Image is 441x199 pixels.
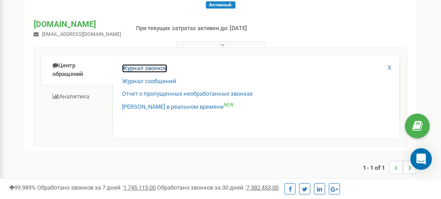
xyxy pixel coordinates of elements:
[206,1,236,9] span: Активный
[122,90,253,98] a: Отчет о пропущенных необработанных звонках
[42,31,121,37] span: [EMAIL_ADDRESS][DOMAIN_NAME]
[34,18,121,30] p: [DOMAIN_NAME]
[41,86,113,108] a: Аналитика
[122,103,234,111] a: [PERSON_NAME] в реальном времениNEW
[123,184,156,191] u: 1 745 115,00
[41,55,113,85] a: Центр обращений
[388,64,391,72] a: X
[136,24,247,33] p: При текущих затратах активен до: [DATE]
[410,148,432,170] div: Open Intercom Messenger
[224,102,234,107] sup: NEW
[363,152,416,183] nav: ...
[246,184,279,191] u: 7 382 453,00
[122,64,167,73] a: Журнал звонков
[122,77,176,86] a: Журнал сообщений
[157,184,279,191] span: Обработано звонков за 30 дней :
[9,184,36,191] span: 99,989%
[363,161,389,174] span: 1 - 1 of 1
[37,184,156,191] span: Обработано звонков за 7 дней :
